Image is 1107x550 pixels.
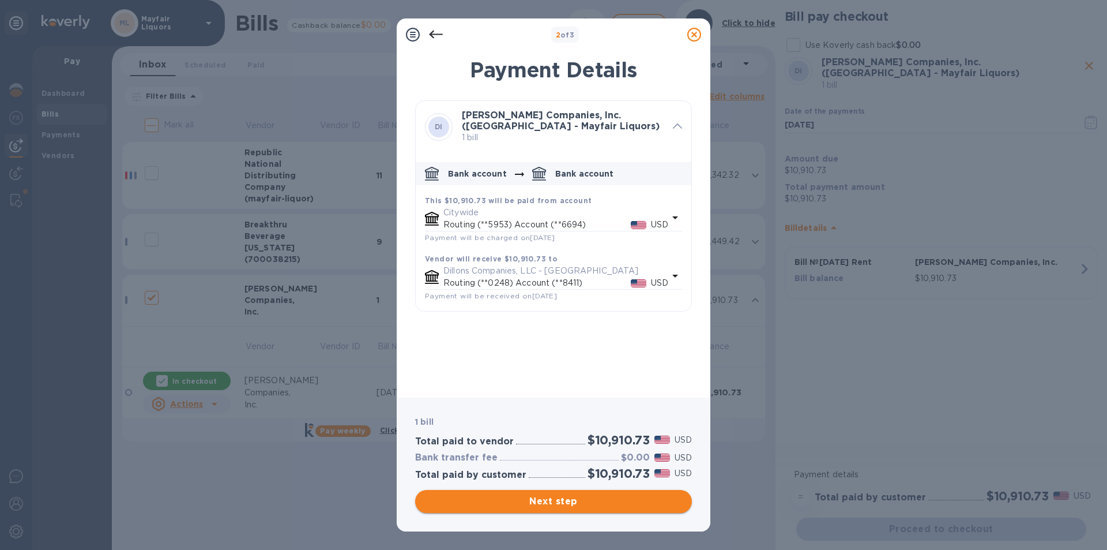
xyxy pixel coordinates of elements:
[651,277,668,289] p: USD
[588,466,650,481] h2: $10,910.73
[415,436,514,447] h3: Total paid to vendor
[443,219,631,231] p: Routing (**5953) Account (**6694)
[415,417,434,426] b: 1 bill
[556,31,560,39] span: 2
[631,221,646,229] img: USD
[448,168,507,179] p: Bank account
[425,196,592,205] b: This $10,910.73 will be paid from account
[555,168,614,179] p: Bank account
[415,452,498,463] h3: Bank transfer fee
[435,122,443,131] b: DI
[425,233,555,242] span: Payment will be charged on [DATE]
[556,31,575,39] b: of 3
[654,436,670,444] img: USD
[424,495,683,508] span: Next step
[425,255,558,263] b: Vendor will receive $10,910.73 to
[443,265,668,277] p: Dillons Companies, LLC - [GEOGRAPHIC_DATA]
[425,291,557,300] span: Payment will be received on [DATE]
[415,490,692,513] button: Next step
[621,452,650,463] h3: $0.00
[415,58,692,82] h1: Payment Details
[651,219,668,231] p: USD
[443,277,631,289] p: Routing (**0248) Account (**8411)
[654,454,670,462] img: USD
[588,433,650,447] h2: $10,910.73
[415,470,526,481] h3: Total paid by customer
[443,207,668,219] p: Citywide
[416,158,691,311] div: default-method
[675,452,692,464] p: USD
[654,469,670,477] img: USD
[462,132,664,144] p: 1 bill
[631,279,646,287] img: USD
[675,434,692,446] p: USD
[675,467,692,480] p: USD
[416,101,691,153] div: DI[PERSON_NAME] Companies, Inc. ([GEOGRAPHIC_DATA] - Mayfair Liquors)1 bill
[462,110,660,132] b: [PERSON_NAME] Companies, Inc. ([GEOGRAPHIC_DATA] - Mayfair Liquors)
